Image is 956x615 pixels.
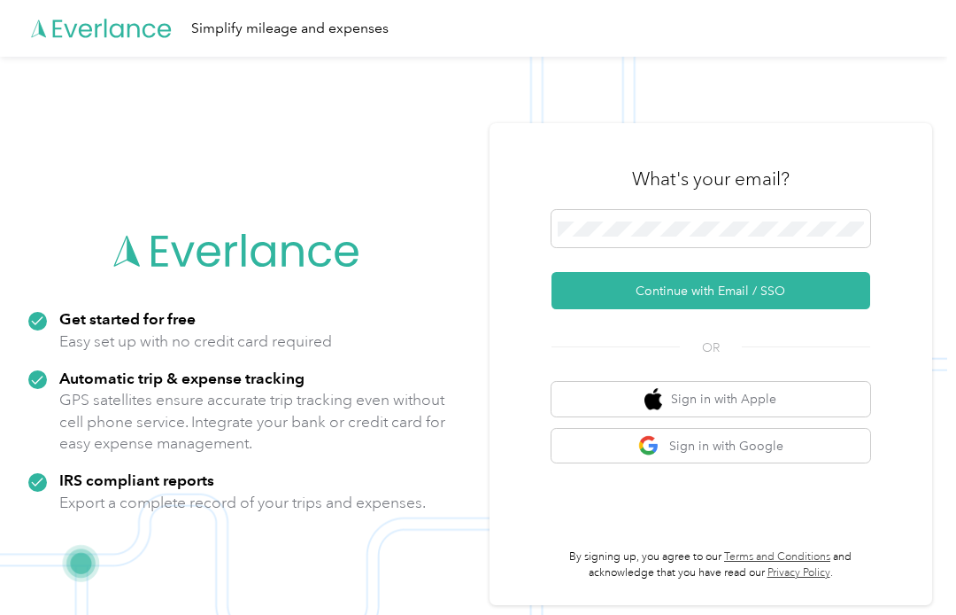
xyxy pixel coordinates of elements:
[767,566,830,580] a: Privacy Policy
[59,309,196,328] strong: Get started for free
[551,382,870,416] button: apple logoSign in with Apple
[59,369,305,387] strong: Automatic trip & expense tracking
[59,389,446,455] p: GPS satellites ensure accurate trip tracking even without cell phone service. Integrate your bank...
[551,549,870,580] p: By signing up, you agree to our and acknowledge that you have read our .
[59,331,332,353] p: Easy set up with no credit card required
[551,272,870,309] button: Continue with Email / SSO
[191,18,389,40] div: Simplify mileage and expenses
[724,550,830,564] a: Terms and Conditions
[644,388,662,410] img: apple logo
[551,429,870,463] button: google logoSign in with Google
[638,435,660,457] img: google logo
[632,167,790,191] h3: What's your email?
[59,492,426,514] p: Export a complete record of your trips and expenses.
[680,339,742,357] span: OR
[59,471,214,489] strong: IRS compliant reports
